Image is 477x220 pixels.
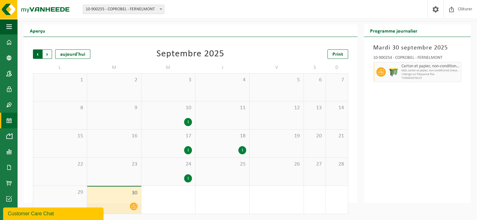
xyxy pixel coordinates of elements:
[329,161,344,168] span: 28
[184,146,192,154] div: 1
[184,174,192,182] div: 1
[250,62,304,73] td: V
[90,161,138,168] span: 23
[90,133,138,140] span: 16
[199,133,246,140] span: 18
[307,77,322,84] span: 6
[36,161,84,168] span: 22
[83,5,164,14] span: 10-900255 - COPROBEL - FERNELMONT
[36,77,84,84] span: 1
[304,62,326,73] td: S
[145,133,192,140] span: 17
[55,49,90,59] div: aujourd'hui
[145,161,192,168] span: 24
[24,24,51,37] h2: Aperçu
[401,69,460,73] span: 660L carton et papier, non-conditionné (industriel)
[332,52,343,57] span: Print
[329,77,344,84] span: 7
[90,77,138,84] span: 2
[156,49,224,59] div: Septembre 2025
[253,77,300,84] span: 5
[195,62,250,73] td: J
[329,133,344,140] span: 21
[145,77,192,84] span: 3
[253,105,300,111] span: 12
[3,206,105,220] iframe: chat widget
[373,43,462,53] h3: Mardi 30 septembre 2025
[141,62,196,73] td: M
[253,161,300,168] span: 26
[329,105,344,111] span: 14
[401,64,460,69] span: Carton et papier, non-conditionné (industriel)
[253,133,300,140] span: 19
[327,49,348,59] a: Print
[238,146,246,154] div: 1
[364,24,424,37] h2: Programme journalier
[184,118,192,126] div: 1
[307,105,322,111] span: 13
[36,189,84,196] span: 29
[199,77,246,84] span: 4
[199,161,246,168] span: 25
[90,190,138,197] span: 30
[326,62,348,73] td: D
[199,105,246,111] span: 11
[389,67,398,77] img: WB-0660-HPE-GN-50
[401,76,460,80] span: T250002076213
[33,49,42,59] span: Précédent
[90,105,138,111] span: 9
[307,133,322,140] span: 20
[401,73,460,76] span: Vidange sur fréquence fixe
[87,62,141,73] td: M
[373,56,462,62] div: 10-900254 - COPROBEL - FERNELMONT
[145,105,192,111] span: 10
[36,105,84,111] span: 8
[307,161,322,168] span: 27
[33,62,87,73] td: L
[43,49,52,59] span: Suivant
[36,133,84,140] span: 15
